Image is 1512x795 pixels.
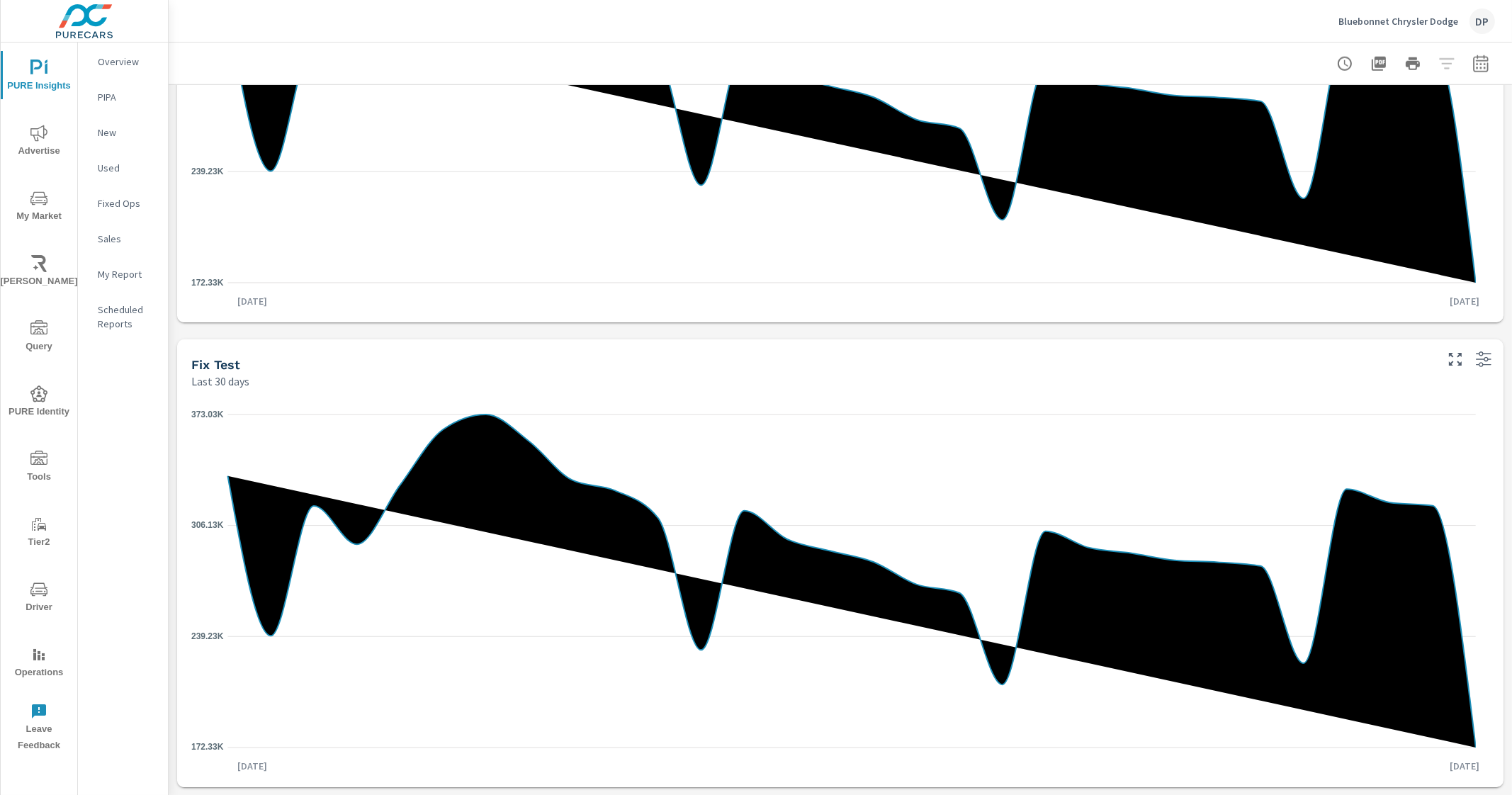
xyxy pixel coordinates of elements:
[5,646,73,681] span: Operations
[227,294,277,308] p: [DATE]
[5,451,73,485] span: Tools
[5,320,73,355] span: Query
[191,167,224,176] text: 239.23K
[78,299,168,334] div: Scheduled Reports
[191,631,224,641] text: 239.23K
[98,267,157,281] p: My Report
[5,60,73,94] span: PURE Insights
[5,516,73,551] span: Tier2
[1444,348,1467,371] button: Make Fullscreen
[5,125,73,159] span: Advertise
[191,521,224,531] text: 306.13K
[5,255,73,290] span: [PERSON_NAME]
[78,228,168,249] div: Sales
[78,264,168,285] div: My Report
[78,193,168,214] div: Fixed Ops
[5,385,73,420] span: PURE Identity
[78,86,168,108] div: PIPA
[78,51,168,72] div: Overview
[78,122,168,143] div: New
[191,743,224,752] text: 172.33K
[1440,294,1489,308] p: [DATE]
[227,759,277,773] p: [DATE]
[78,157,168,179] div: Used
[98,125,157,140] p: New
[191,278,224,288] text: 172.33K
[1469,9,1495,34] div: DP
[98,303,157,331] p: Scheduled Reports
[98,55,157,69] p: Overview
[98,196,157,210] p: Fixed Ops
[98,232,157,246] p: Sales
[1,43,77,760] div: nav menu
[191,373,249,390] p: Last 30 days
[1399,50,1427,78] button: Print Report
[5,190,73,225] span: My Market
[5,581,73,616] span: Driver
[191,357,240,372] h5: Fix Test
[98,161,157,175] p: Used
[1338,15,1458,28] p: Bluebonnet Chrysler Dodge
[98,90,157,104] p: PIPA
[1440,759,1489,773] p: [DATE]
[5,703,73,754] span: Leave Feedback
[191,410,224,419] text: 373.03K
[1467,50,1495,78] button: Select Date Range
[1365,50,1393,78] button: "Export Report to PDF"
